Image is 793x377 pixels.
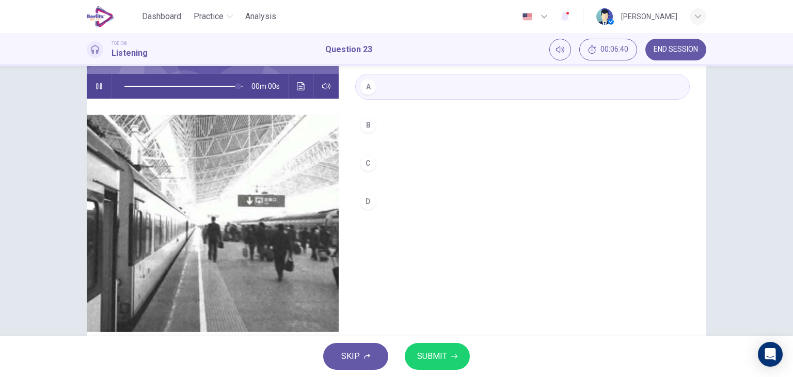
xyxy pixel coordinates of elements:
[579,39,637,60] div: Hide
[142,10,181,23] span: Dashboard
[87,6,138,27] a: EduSynch logo
[194,10,224,23] span: Practice
[579,39,637,60] button: 00:06:40
[112,47,148,59] h1: Listening
[189,7,237,26] button: Practice
[355,189,690,214] button: D
[355,74,690,100] button: A
[245,10,276,23] span: Analysis
[325,43,372,56] h1: Question 23
[360,155,376,171] div: C
[758,342,783,367] div: Open Intercom Messenger
[341,349,360,364] span: SKIP
[360,117,376,133] div: B
[355,150,690,176] button: C
[405,343,470,370] button: SUBMIT
[241,7,280,26] button: Analysis
[251,74,288,99] span: 00m 00s
[355,112,690,138] button: B
[87,6,114,27] img: EduSynch logo
[138,7,185,26] button: Dashboard
[645,39,706,60] button: END SESSION
[600,45,628,54] span: 00:06:40
[87,99,339,350] img: Photographs
[621,10,677,23] div: [PERSON_NAME]
[360,193,376,210] div: D
[112,40,127,47] span: TOEIC®
[549,39,571,60] div: Mute
[417,349,447,364] span: SUBMIT
[360,78,376,95] div: A
[654,45,698,54] span: END SESSION
[521,13,534,21] img: en
[293,74,309,99] button: Click to see the audio transcription
[323,343,388,370] button: SKIP
[596,8,613,25] img: Profile picture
